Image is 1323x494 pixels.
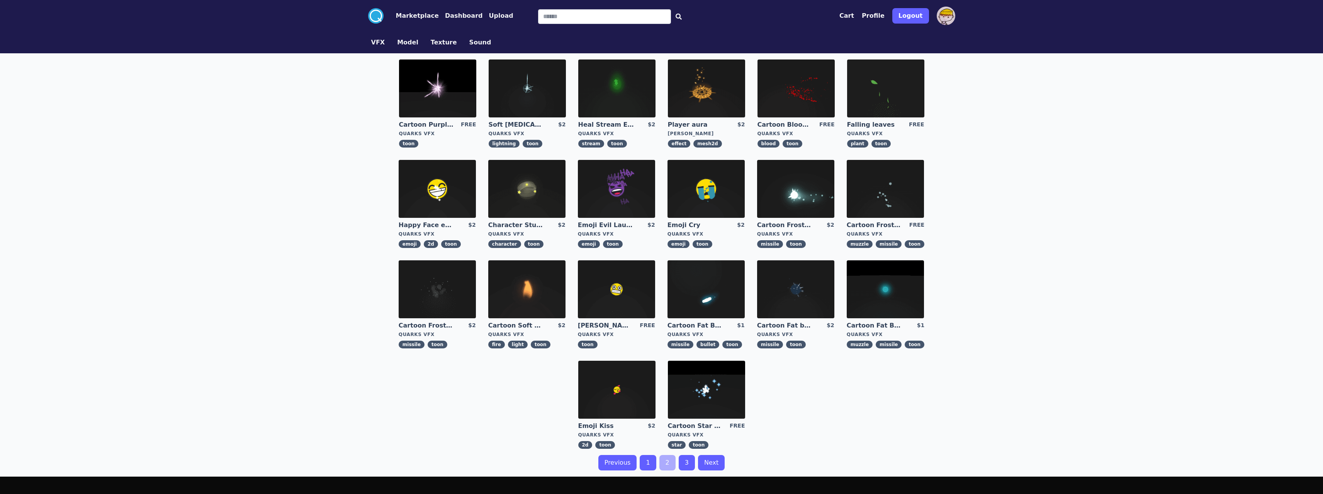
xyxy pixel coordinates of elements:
[399,221,454,229] a: Happy Face emoji
[391,38,425,47] a: Model
[786,341,806,348] span: toon
[757,140,780,148] span: blood
[668,361,745,419] img: imgAlt
[439,11,483,20] a: Dashboard
[441,240,461,248] span: toon
[488,231,566,237] div: Quarks VFX
[847,140,868,148] span: plant
[667,260,745,318] img: imgAlt
[399,121,455,129] a: Cartoon Purple [MEDICAL_DATA]
[431,38,457,47] button: Texture
[578,422,634,430] a: Emoji Kiss
[862,11,885,20] a: Profile
[424,240,438,248] span: 2d
[689,441,708,449] span: toon
[667,160,745,218] img: imgAlt
[445,11,483,20] button: Dashboard
[667,221,723,229] a: Emoji Cry
[667,331,745,338] div: Quarks VFX
[365,38,391,47] a: VFX
[757,331,834,338] div: Quarks VFX
[909,121,924,129] div: FREE
[693,240,712,248] span: toon
[847,331,924,338] div: Quarks VFX
[847,341,873,348] span: muzzle
[737,221,744,229] div: $2
[578,121,634,129] a: Heal Stream Effect
[668,59,745,117] img: imgAlt
[399,260,476,318] img: imgAlt
[508,341,528,348] span: light
[917,321,924,330] div: $1
[425,38,463,47] a: Texture
[468,321,476,330] div: $2
[668,121,723,129] a: Player aura
[847,321,902,330] a: Cartoon Fat Bullet Muzzle Flash
[524,240,544,248] span: toon
[905,341,924,348] span: toon
[558,321,565,330] div: $2
[827,221,834,229] div: $2
[847,240,873,248] span: muzzle
[468,221,476,229] div: $2
[558,221,565,229] div: $2
[905,240,924,248] span: toon
[595,441,615,449] span: toon
[538,9,671,24] input: Search
[488,260,566,318] img: imgAlt
[578,231,655,237] div: Quarks VFX
[384,11,439,20] a: Marketplace
[461,121,476,129] div: FREE
[578,331,655,338] div: Quarks VFX
[399,160,476,218] img: imgAlt
[668,131,745,137] div: [PERSON_NAME]
[558,121,566,129] div: $2
[488,331,566,338] div: Quarks VFX
[399,59,476,117] img: imgAlt
[607,140,627,148] span: toon
[488,341,505,348] span: fire
[668,441,686,449] span: star
[578,260,655,318] img: imgAlt
[578,361,656,419] img: imgAlt
[482,11,513,20] a: Upload
[488,321,544,330] a: Cartoon Soft CandleLight
[640,455,656,470] a: 1
[757,240,783,248] span: missile
[757,131,835,137] div: Quarks VFX
[876,341,902,348] span: missile
[827,321,834,330] div: $2
[399,240,421,248] span: emoji
[659,455,676,470] a: 2
[847,260,924,318] img: imgAlt
[399,131,476,137] div: Quarks VFX
[679,455,695,470] a: 3
[578,341,598,348] span: toon
[847,131,924,137] div: Quarks VFX
[757,341,783,348] span: missile
[819,121,834,129] div: FREE
[640,321,655,330] div: FREE
[488,160,566,218] img: imgAlt
[578,240,600,248] span: emoji
[399,331,476,338] div: Quarks VFX
[578,140,605,148] span: stream
[847,231,924,237] div: Quarks VFX
[578,160,655,218] img: imgAlt
[667,240,690,248] span: emoji
[757,59,835,117] img: imgAlt
[489,121,544,129] a: Soft [MEDICAL_DATA]
[667,321,723,330] a: Cartoon Fat Bullet
[847,160,924,218] img: imgAlt
[668,422,723,430] a: Cartoon Star field
[428,341,447,348] span: toon
[892,8,929,24] button: Logout
[757,121,813,129] a: Cartoon Blood Splash
[399,341,425,348] span: missile
[531,341,550,348] span: toon
[469,38,491,47] button: Sound
[578,321,633,330] a: [PERSON_NAME]
[871,140,891,148] span: toon
[463,38,498,47] a: Sound
[937,7,955,25] img: profile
